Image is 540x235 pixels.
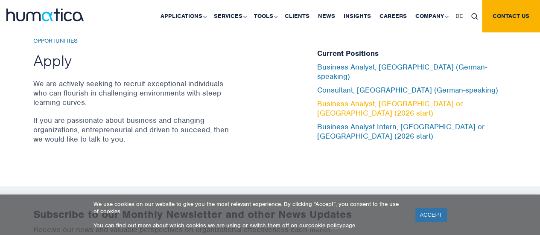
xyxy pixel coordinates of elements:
[317,62,487,81] a: Business Analyst, [GEOGRAPHIC_DATA] (German-speaking)
[471,13,478,20] img: search_icon
[415,208,447,222] a: ACCEPT
[33,79,232,107] p: We are actively seeking to recruit exceptional individuals who can flourish in challenging enviro...
[33,51,232,70] h2: Apply
[93,200,405,215] p: We use cookies on our website to give you the most relevant experience. By clicking “Accept”, you...
[93,222,405,229] p: You can find out more about which cookies we are using or switch them off on our page.
[317,85,498,95] a: Consultant, [GEOGRAPHIC_DATA] (German-speaking)
[6,9,84,21] img: logo
[317,122,485,141] a: Business Analyst Intern, [GEOGRAPHIC_DATA] or [GEOGRAPHIC_DATA] (2026 start)
[317,99,463,118] a: Business Analyst, [GEOGRAPHIC_DATA] or [GEOGRAPHIC_DATA] (2026 start)
[308,222,342,229] a: cookie policy
[33,38,232,45] h6: Opportunities
[317,49,507,58] h5: Current Positions
[455,12,463,20] span: DE
[33,116,232,144] p: If you are passionate about business and changing organizations, entrepreneurial and driven to su...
